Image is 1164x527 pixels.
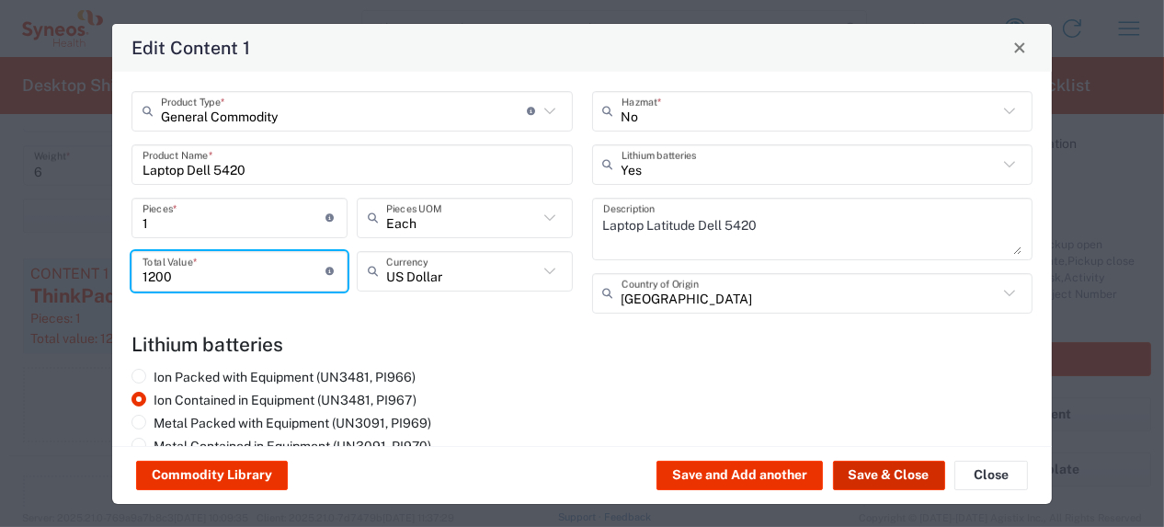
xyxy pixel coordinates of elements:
[833,461,945,490] button: Save & Close
[131,392,417,408] label: Ion Contained in Equipment (UN3481, PI967)
[131,438,431,454] label: Metal Contained in Equipment (UN3091, PI970)
[1007,35,1033,61] button: Close
[656,461,823,490] button: Save and Add another
[131,369,416,385] label: Ion Packed with Equipment (UN3481, PI966)
[131,333,1033,356] h4: Lithium batteries
[954,461,1028,490] button: Close
[131,415,431,431] label: Metal Packed with Equipment (UN3091, PI969)
[136,461,288,490] button: Commodity Library
[131,34,250,61] h4: Edit Content 1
